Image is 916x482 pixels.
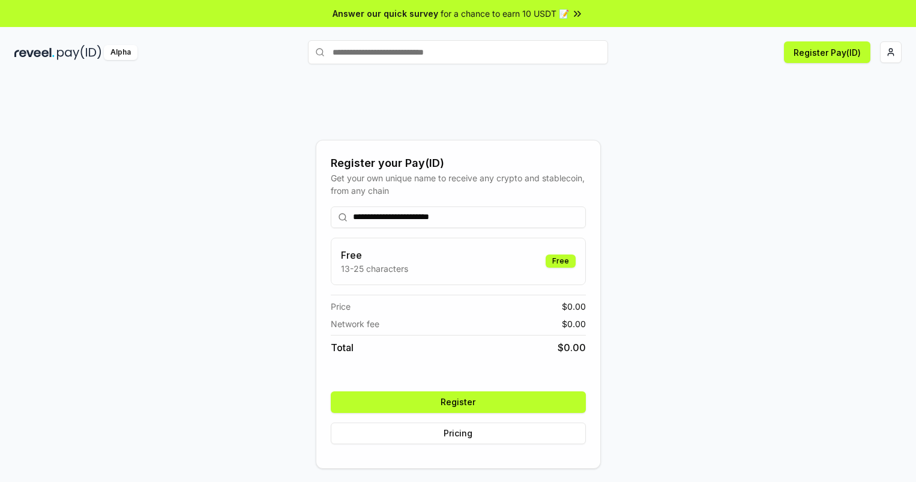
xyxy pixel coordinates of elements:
[104,45,137,60] div: Alpha
[331,300,351,313] span: Price
[14,45,55,60] img: reveel_dark
[784,41,870,63] button: Register Pay(ID)
[562,300,586,313] span: $ 0.00
[341,248,408,262] h3: Free
[558,340,586,355] span: $ 0.00
[331,391,586,413] button: Register
[331,155,586,172] div: Register your Pay(ID)
[57,45,101,60] img: pay_id
[441,7,569,20] span: for a chance to earn 10 USDT 📝
[331,318,379,330] span: Network fee
[333,7,438,20] span: Answer our quick survey
[546,255,576,268] div: Free
[562,318,586,330] span: $ 0.00
[331,423,586,444] button: Pricing
[341,262,408,275] p: 13-25 characters
[331,172,586,197] div: Get your own unique name to receive any crypto and stablecoin, from any chain
[331,340,354,355] span: Total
